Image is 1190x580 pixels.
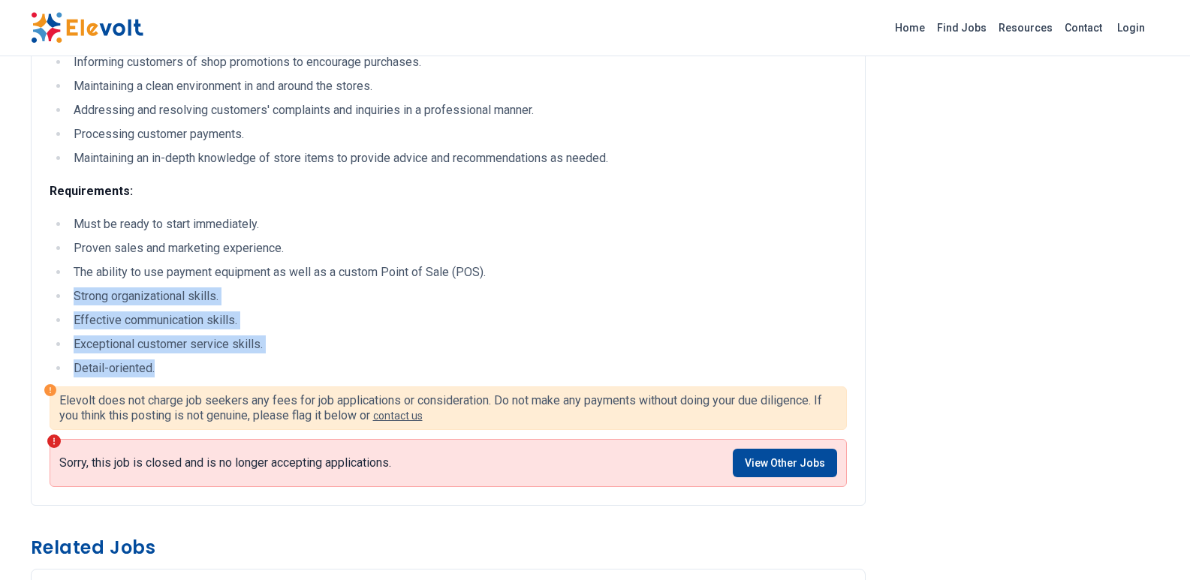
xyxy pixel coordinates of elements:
[69,359,847,377] li: Detail-oriented.
[733,449,837,477] a: View Other Jobs
[69,263,847,281] li: The ability to use payment equipment as well as a custom Point of Sale (POS).
[69,125,847,143] li: Processing customer payments.
[931,16,993,40] a: Find Jobs
[993,16,1059,40] a: Resources
[69,215,847,233] li: Must be ready to start immediately.
[69,335,847,353] li: Exceptional customer service skills.
[69,101,847,119] li: Addressing and resolving customers' complaints and inquiries in a professional manner.
[69,287,847,305] li: Strong organizational skills.
[1108,13,1154,43] a: Login
[59,393,837,423] p: Elevolt does not charge job seekers any fees for job applications or consideration. Do not make a...
[1059,16,1108,40] a: Contact
[50,184,133,198] strong: Requirements:
[31,536,866,560] h3: Related Jobs
[373,410,423,422] a: contact us
[69,53,847,71] li: Informing customers of shop promotions to encourage purchases.
[890,50,1160,260] iframe: Advertisement
[890,278,1160,488] iframe: Advertisement
[69,149,847,167] li: Maintaining an in-depth knowledge of store items to provide advice and recommendations as needed.
[59,455,391,470] p: Sorry, this job is closed and is no longer accepting applications.
[69,311,847,329] li: Effective communication skills.
[1115,508,1190,580] iframe: Chat Widget
[69,239,847,257] li: Proven sales and marketing experience.
[31,12,143,44] img: Elevolt
[69,77,847,95] li: Maintaining a clean environment in and around the stores.
[889,16,931,40] a: Home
